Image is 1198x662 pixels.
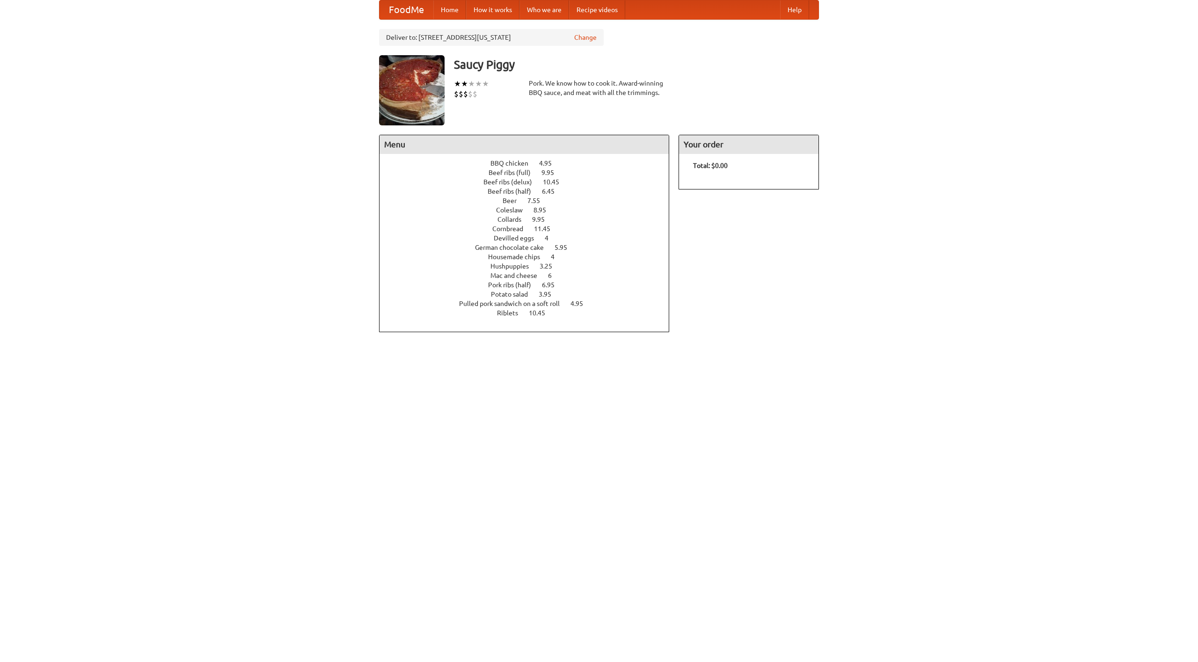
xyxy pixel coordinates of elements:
h4: Your order [679,135,818,154]
span: Beef ribs (full) [489,169,540,176]
a: FoodMe [380,0,433,19]
span: 9.95 [532,216,554,223]
span: 5.95 [555,244,577,251]
li: $ [463,89,468,99]
a: Pork ribs (half) 6.95 [488,281,572,289]
li: ★ [475,79,482,89]
span: 6.95 [542,281,564,289]
li: $ [459,89,463,99]
a: Beef ribs (full) 9.95 [489,169,571,176]
a: How it works [466,0,519,19]
h4: Menu [380,135,669,154]
a: Mac and cheese 6 [490,272,569,279]
li: $ [468,89,473,99]
span: 6 [548,272,561,279]
span: German chocolate cake [475,244,553,251]
span: Potato salad [491,291,537,298]
div: Deliver to: [STREET_ADDRESS][US_STATE] [379,29,604,46]
a: Beef ribs (delux) 10.45 [483,178,577,186]
span: Beef ribs (delux) [483,178,541,186]
span: 10.45 [543,178,569,186]
span: Beef ribs (half) [488,188,541,195]
a: Who we are [519,0,569,19]
a: Beef ribs (half) 6.45 [488,188,572,195]
span: 6.45 [542,188,564,195]
span: BBQ chicken [490,160,538,167]
img: angular.jpg [379,55,445,125]
li: $ [473,89,477,99]
a: Beer 7.55 [503,197,557,204]
li: ★ [454,79,461,89]
span: Beer [503,197,526,204]
span: 4 [551,253,564,261]
span: 9.95 [541,169,563,176]
li: ★ [468,79,475,89]
span: 10.45 [529,309,555,317]
span: 11.45 [534,225,560,233]
li: $ [454,89,459,99]
span: Devilled eggs [494,234,543,242]
span: 3.95 [539,291,561,298]
span: Housemade chips [488,253,549,261]
a: Cornbread 11.45 [492,225,568,233]
a: Riblets 10.45 [497,309,562,317]
a: Help [780,0,809,19]
a: Home [433,0,466,19]
a: Housemade chips 4 [488,253,572,261]
a: Potato salad 3.95 [491,291,569,298]
span: Pulled pork sandwich on a soft roll [459,300,569,307]
a: Coleslaw 8.95 [496,206,563,214]
b: Total: $0.00 [693,162,728,169]
li: ★ [461,79,468,89]
a: Devilled eggs 4 [494,234,566,242]
div: Pork. We know how to cook it. Award-winning BBQ sauce, and meat with all the trimmings. [529,79,669,97]
a: Change [574,33,597,42]
span: 4.95 [570,300,592,307]
span: Mac and cheese [490,272,547,279]
span: Hushpuppies [490,262,538,270]
span: 4.95 [539,160,561,167]
a: BBQ chicken 4.95 [490,160,569,167]
span: Coleslaw [496,206,532,214]
span: 4 [545,234,558,242]
span: 3.25 [540,262,562,270]
span: Riblets [497,309,527,317]
span: Collards [497,216,531,223]
a: Recipe videos [569,0,625,19]
span: 7.55 [527,197,549,204]
a: Pulled pork sandwich on a soft roll 4.95 [459,300,600,307]
span: Cornbread [492,225,533,233]
a: German chocolate cake 5.95 [475,244,584,251]
span: Pork ribs (half) [488,281,541,289]
a: Collards 9.95 [497,216,562,223]
li: ★ [482,79,489,89]
span: 8.95 [533,206,555,214]
a: Hushpuppies 3.25 [490,262,570,270]
h3: Saucy Piggy [454,55,819,74]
